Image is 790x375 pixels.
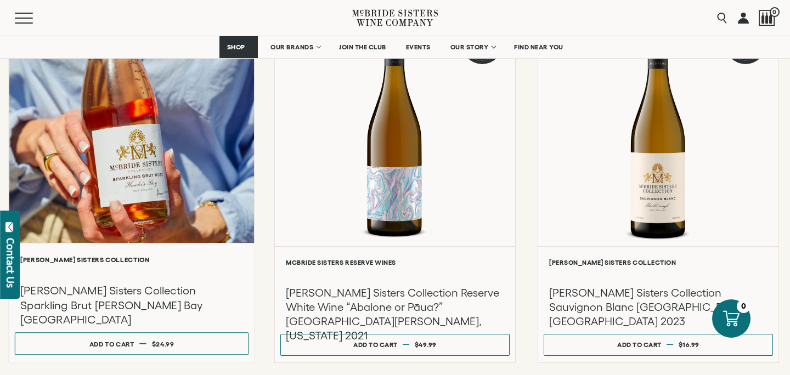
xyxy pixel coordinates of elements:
h6: [PERSON_NAME] Sisters Collection [20,255,243,263]
span: $16.99 [679,341,699,348]
a: White Best Seller McBride Sisters Collection SauvignonBlanc [PERSON_NAME] Sisters Collection [PER... [538,10,779,363]
span: OUR STORY [450,43,489,51]
a: SHOP [219,36,258,58]
div: 0 [737,299,751,313]
h3: [PERSON_NAME] Sisters Collection Sparkling Brut [PERSON_NAME] Bay [GEOGRAPHIC_DATA] [20,283,243,327]
button: Mobile Menu Trigger [15,13,54,24]
span: JOIN THE CLUB [339,43,386,51]
span: SHOP [227,43,245,51]
a: EVENTS [399,36,438,58]
a: White 90 Points McBride Sisters Collection Reserve White Wine McBride Sisters Reserve Wines [PERS... [274,10,516,363]
span: OUR BRANDS [270,43,313,51]
h6: [PERSON_NAME] Sisters Collection [549,259,768,266]
div: Contact Us [5,238,16,288]
h3: [PERSON_NAME] Sisters Collection Sauvignon Blanc [GEOGRAPHIC_DATA] [GEOGRAPHIC_DATA] 2023 [549,286,768,328]
span: $24.99 [152,340,174,347]
h6: McBride Sisters Reserve Wines [286,259,504,266]
a: OUR BRANDS [263,36,326,58]
h3: [PERSON_NAME] Sisters Collection Reserve White Wine “Abalone or Pāua?” [GEOGRAPHIC_DATA][PERSON_N... [286,286,504,343]
a: FIND NEAR YOU [507,36,571,58]
button: Add to cart $16.99 [544,334,773,356]
button: Add to cart $49.99 [280,334,510,356]
a: JOIN THE CLUB [332,36,393,58]
span: FIND NEAR YOU [514,43,563,51]
button: Add to cart $24.99 [15,332,249,355]
div: Add to cart [617,337,662,353]
span: EVENTS [406,43,431,51]
div: Add to cart [89,336,134,352]
a: [PERSON_NAME] Sisters Collection [PERSON_NAME] Sisters Collection Sparkling Brut [PERSON_NAME] Ba... [9,2,255,362]
div: Add to cart [353,337,398,353]
span: 0 [770,7,780,17]
span: $49.99 [415,341,437,348]
a: OUR STORY [443,36,502,58]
